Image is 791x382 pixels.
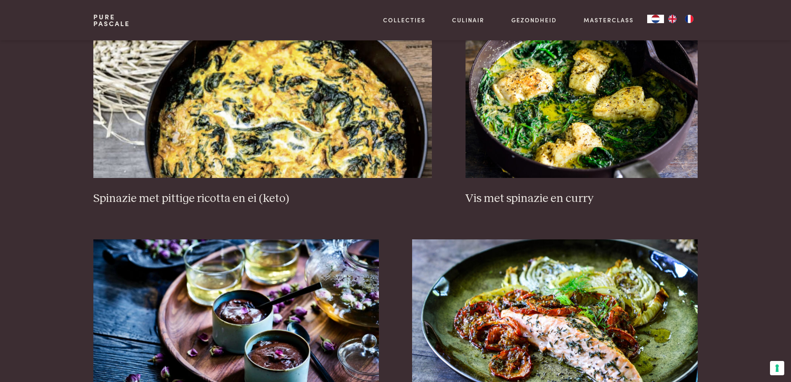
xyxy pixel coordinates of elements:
a: Spinazie met pittige ricotta en ei (keto) Spinazie met pittige ricotta en ei (keto) [93,10,432,206]
a: EN [664,15,681,23]
a: FR [681,15,698,23]
a: Masterclass [584,16,634,24]
img: Spinazie met pittige ricotta en ei (keto) [93,10,432,178]
a: PurePascale [93,13,130,27]
h3: Vis met spinazie en curry [466,191,698,206]
ul: Language list [664,15,698,23]
a: Gezondheid [511,16,557,24]
a: Vis met spinazie en curry Vis met spinazie en curry [466,10,698,206]
a: Collecties [383,16,426,24]
aside: Language selected: Nederlands [647,15,698,23]
a: NL [647,15,664,23]
a: Culinair [452,16,484,24]
div: Language [647,15,664,23]
h3: Spinazie met pittige ricotta en ei (keto) [93,191,432,206]
button: Uw voorkeuren voor toestemming voor trackingtechnologieën [770,361,784,375]
img: Vis met spinazie en curry [466,10,698,178]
